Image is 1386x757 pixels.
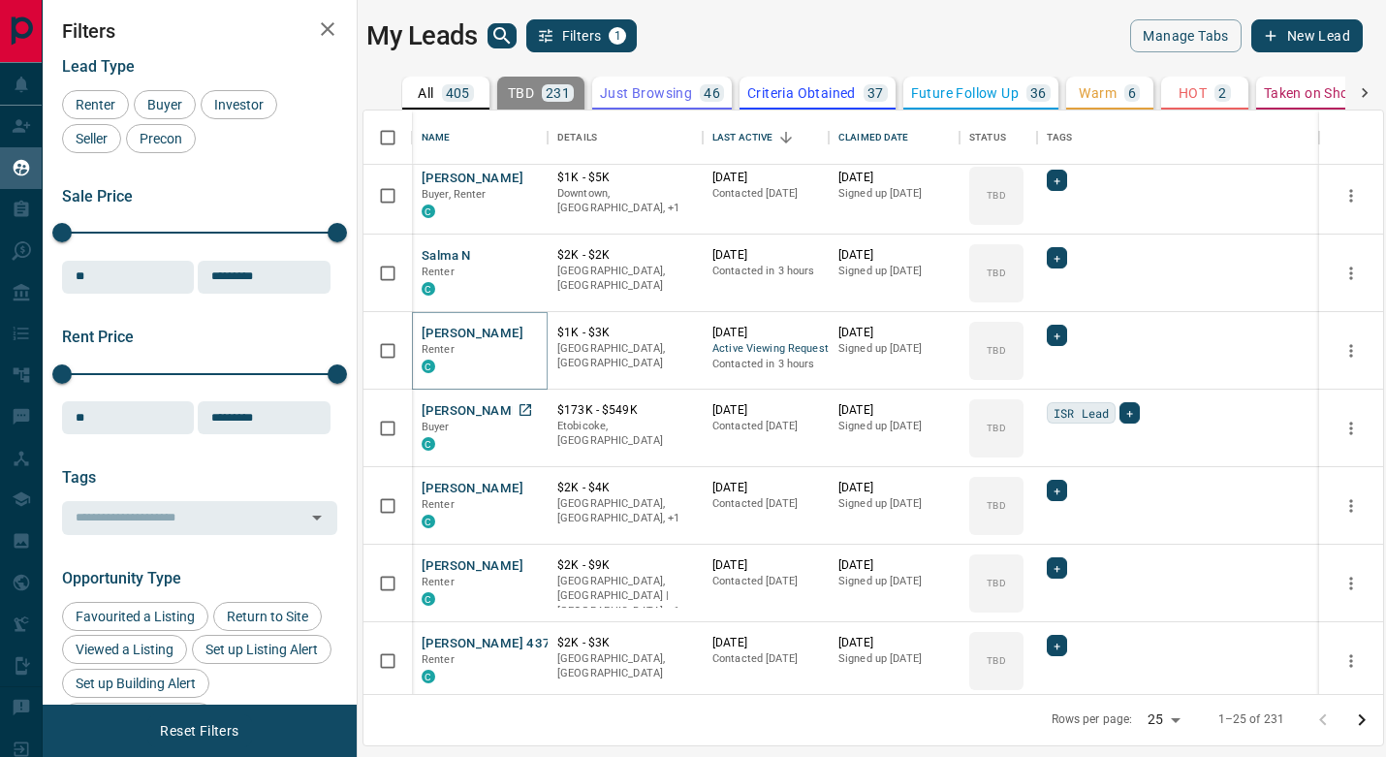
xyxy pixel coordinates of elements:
[1337,336,1366,365] button: more
[712,264,819,279] p: Contacted in 3 hours
[557,574,693,619] p: Toronto
[422,360,435,373] div: condos.ca
[220,609,315,624] span: Return to Site
[1047,557,1067,579] div: +
[838,341,950,357] p: Signed up [DATE]
[987,421,1005,435] p: TBD
[838,557,950,574] p: [DATE]
[1054,171,1060,190] span: +
[987,188,1005,203] p: TBD
[446,86,470,100] p: 405
[1054,481,1060,500] span: +
[1047,247,1067,268] div: +
[192,635,331,664] div: Set up Listing Alert
[838,402,950,419] p: [DATE]
[712,357,819,372] p: Contacted in 3 hours
[508,86,534,100] p: TBD
[838,110,909,165] div: Claimed Date
[838,574,950,589] p: Signed up [DATE]
[557,496,693,526] p: Toronto
[422,498,455,511] span: Renter
[712,247,819,264] p: [DATE]
[911,86,1019,100] p: Future Follow Up
[422,421,450,433] span: Buyer
[62,468,96,487] span: Tags
[1218,86,1226,100] p: 2
[703,110,829,165] div: Last Active
[422,343,455,356] span: Renter
[422,653,455,666] span: Renter
[747,86,856,100] p: Criteria Obtained
[1047,325,1067,346] div: +
[1119,402,1140,424] div: +
[69,642,180,657] span: Viewed a Listing
[1079,86,1117,100] p: Warm
[1047,170,1067,191] div: +
[557,325,693,341] p: $1K - $3K
[611,29,624,43] span: 1
[838,651,950,667] p: Signed up [DATE]
[62,57,135,76] span: Lead Type
[838,264,950,279] p: Signed up [DATE]
[712,186,819,202] p: Contacted [DATE]
[422,592,435,606] div: condos.ca
[557,651,693,681] p: [GEOGRAPHIC_DATA], [GEOGRAPHIC_DATA]
[838,247,950,264] p: [DATE]
[1337,414,1366,443] button: more
[960,110,1037,165] div: Status
[829,110,960,165] div: Claimed Date
[712,325,819,341] p: [DATE]
[303,504,331,531] button: Open
[838,419,950,434] p: Signed up [DATE]
[969,110,1006,165] div: Status
[62,90,129,119] div: Renter
[69,609,202,624] span: Favourited a Listing
[141,97,189,112] span: Buyer
[422,110,451,165] div: Name
[712,574,819,589] p: Contacted [DATE]
[1337,181,1366,210] button: more
[557,635,693,651] p: $2K - $3K
[422,437,435,451] div: condos.ca
[422,480,523,498] button: [PERSON_NAME]
[838,170,950,186] p: [DATE]
[422,247,471,266] button: Salma N
[712,402,819,419] p: [DATE]
[134,90,196,119] div: Buyer
[418,86,433,100] p: All
[1251,19,1363,52] button: New Lead
[1054,636,1060,655] span: +
[133,131,189,146] span: Precon
[422,205,435,218] div: condos.ca
[557,557,693,574] p: $2K - $9K
[867,86,884,100] p: 37
[126,124,196,153] div: Precon
[987,653,1005,668] p: TBD
[838,186,950,202] p: Signed up [DATE]
[600,86,692,100] p: Just Browsing
[1030,86,1047,100] p: 36
[62,569,181,587] span: Opportunity Type
[69,676,203,691] span: Set up Building Alert
[62,19,337,43] h2: Filters
[1054,403,1109,423] span: ISR Lead
[712,635,819,651] p: [DATE]
[422,635,608,653] button: [PERSON_NAME] 4372672760
[526,19,638,52] button: Filters1
[557,170,693,186] p: $1K - $5K
[422,170,523,188] button: [PERSON_NAME]
[62,328,134,346] span: Rent Price
[987,343,1005,358] p: TBD
[557,480,693,496] p: $2K - $4K
[838,496,950,512] p: Signed up [DATE]
[1054,326,1060,345] span: +
[422,402,523,421] button: [PERSON_NAME]
[422,515,435,528] div: condos.ca
[712,480,819,496] p: [DATE]
[1054,558,1060,578] span: +
[62,669,209,698] div: Set up Building Alert
[557,186,693,216] p: Toronto
[1052,711,1133,728] p: Rows per page:
[62,187,133,205] span: Sale Price
[557,341,693,371] p: [GEOGRAPHIC_DATA], [GEOGRAPHIC_DATA]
